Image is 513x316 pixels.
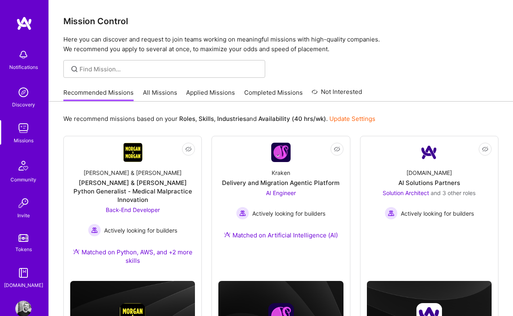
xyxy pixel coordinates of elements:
img: Actively looking for builders [236,207,249,220]
span: and 3 other roles [431,189,475,196]
img: discovery [15,84,31,100]
a: Company Logo[PERSON_NAME] & [PERSON_NAME][PERSON_NAME] & [PERSON_NAME] Python Generalist - Medica... [70,143,195,274]
a: Company LogoKrakenDelivery and Migration Agentic PlatformAI Engineer Actively looking for builder... [218,143,343,249]
div: Matched on Python, AWS, and +2 more skills [70,248,195,265]
b: Skills [199,115,214,123]
span: Actively looking for builders [252,209,325,218]
img: Ateam Purple Icon [224,231,230,238]
a: Update Settings [329,115,375,123]
i: icon SearchGrey [70,64,79,74]
div: [PERSON_NAME] & [PERSON_NAME] Python Generalist - Medical Malpractice Innovation [70,179,195,204]
div: Invite [17,211,30,220]
img: Invite [15,195,31,211]
div: Delivery and Migration Agentic Platform [222,179,339,187]
div: AI Solutions Partners [398,179,460,187]
img: Company Logo [123,143,142,162]
div: Community [10,175,36,184]
b: Availability (40 hrs/wk) [258,115,326,123]
div: [DOMAIN_NAME] [4,281,43,289]
img: guide book [15,265,31,281]
img: Community [14,156,33,175]
img: Actively looking for builders [88,224,101,237]
div: Tokens [15,245,32,254]
i: icon EyeClosed [482,146,488,152]
p: We recommend missions based on your , , and . [63,114,375,123]
div: [DOMAIN_NAME] [406,168,452,177]
div: Kraken [272,168,290,177]
img: tokens [19,234,28,242]
div: Matched on Artificial Intelligence (AI) [224,231,338,239]
div: Notifications [9,63,38,71]
span: Actively looking for builders [401,209,474,218]
a: Not Interested [312,87,362,102]
span: Back-End Developer [106,206,160,213]
a: Completed Missions [244,88,303,102]
img: Company Logo [419,143,439,162]
img: teamwork [15,120,31,136]
img: bell [15,47,31,63]
i: icon EyeClosed [334,146,340,152]
div: Discovery [12,100,35,109]
b: Roles [179,115,195,123]
img: Ateam Purple Icon [73,248,80,255]
span: Actively looking for builders [104,226,177,235]
input: Find Mission... [80,65,259,73]
img: Actively looking for builders [385,207,398,220]
div: Missions [14,136,34,145]
h3: Mission Control [63,16,498,26]
i: icon EyeClosed [185,146,192,152]
a: Applied Missions [186,88,235,102]
a: All Missions [143,88,177,102]
b: Industries [217,115,246,123]
span: Solution Architect [383,189,429,196]
img: logo [16,16,32,31]
a: Company Logo[DOMAIN_NAME]AI Solutions PartnersSolution Architect and 3 other rolesActively lookin... [367,143,492,243]
div: [PERSON_NAME] & [PERSON_NAME] [84,168,182,177]
a: Recommended Missions [63,88,134,102]
img: Company Logo [271,143,291,162]
p: Here you can discover and request to join teams working on meaningful missions with high-quality ... [63,35,498,54]
span: AI Engineer [266,189,296,196]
